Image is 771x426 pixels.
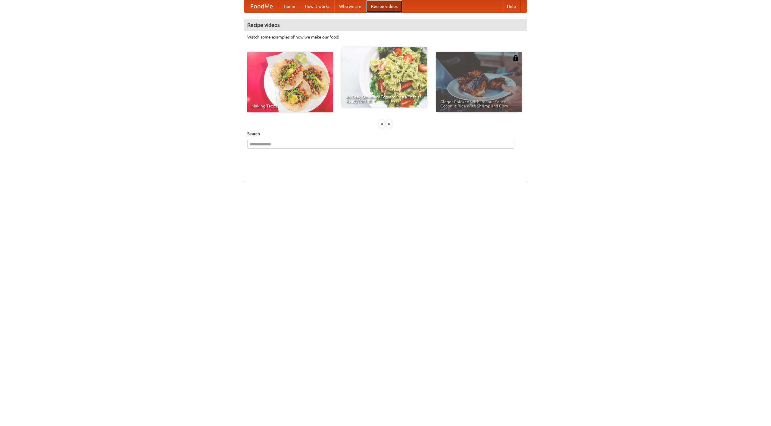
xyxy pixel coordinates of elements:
h4: Recipe videos [244,19,527,31]
h5: Search [247,131,524,137]
a: Home [279,0,300,12]
a: Help [502,0,521,12]
span: An Easy, Summery Tomato Pasta That's Ready for Fall [346,95,423,103]
a: FoodMe [244,0,279,12]
a: An Easy, Summery Tomato Pasta That's Ready for Fall [342,47,427,107]
div: « [379,120,385,128]
p: Watch some examples of how we make our food! [247,34,524,40]
a: Recipe videos [366,0,402,12]
span: Making Tacos [251,104,329,108]
a: How it works [300,0,334,12]
img: 483408.png [513,55,519,61]
div: » [386,120,392,128]
a: Making Tacos [247,52,333,112]
a: Who we are [334,0,366,12]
